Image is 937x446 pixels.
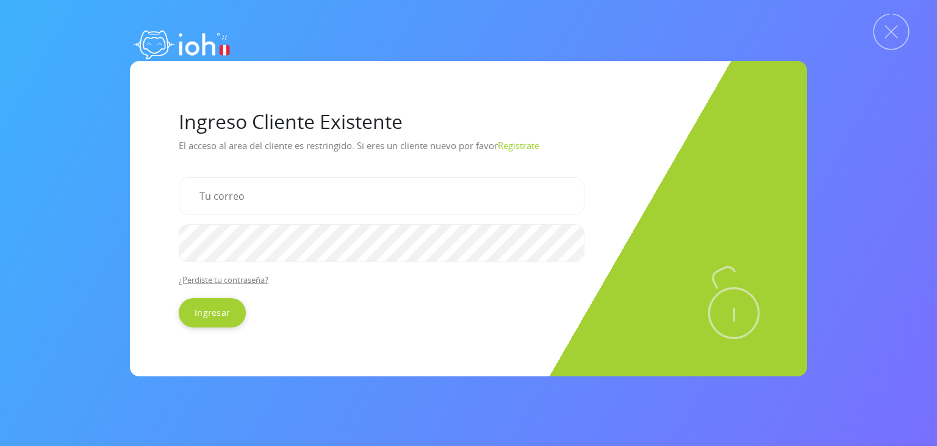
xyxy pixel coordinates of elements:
a: ¿Perdiste tu contraseña? [179,274,268,285]
p: El acceso al area del cliente es restringido. Si eres un cliente nuevo por favor [179,136,758,167]
h1: Ingreso Cliente Existente [179,110,758,133]
a: Registrate [498,139,539,152]
img: Cerrar [873,13,910,50]
input: Ingresar [179,298,246,327]
img: logo [130,18,234,67]
input: Tu correo [179,177,584,215]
